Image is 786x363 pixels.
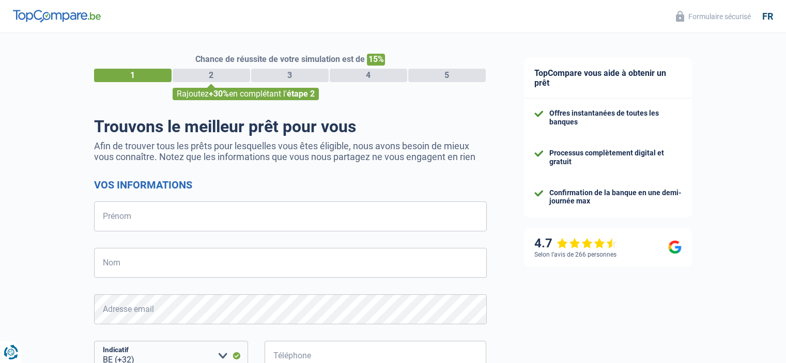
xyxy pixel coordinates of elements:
[13,10,101,22] img: TopCompare Logo
[94,140,487,162] p: Afin de trouver tous les prêts pour lesquelles vous êtes éligible, nous avons besoin de mieux vou...
[94,117,487,136] h1: Trouvons le meilleur prêt pour vous
[408,69,486,82] div: 5
[94,179,487,191] h2: Vos informations
[549,188,682,206] div: Confirmation de la banque en une demi-journée max
[287,89,315,99] span: étape 2
[195,54,365,64] span: Chance de réussite de votre simulation est de
[534,236,618,251] div: 4.7
[330,69,407,82] div: 4
[549,109,682,127] div: Offres instantanées de toutes les banques
[670,8,757,25] button: Formulaire sécurisé
[534,251,617,258] div: Selon l’avis de 266 personnes
[209,89,229,99] span: +30%
[762,11,773,22] div: fr
[549,149,682,166] div: Processus complètement digital et gratuit
[173,88,319,100] div: Rajoutez en complétant l'
[173,69,250,82] div: 2
[367,54,385,66] span: 15%
[94,69,172,82] div: 1
[251,69,329,82] div: 3
[524,58,692,99] div: TopCompare vous aide à obtenir un prêt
